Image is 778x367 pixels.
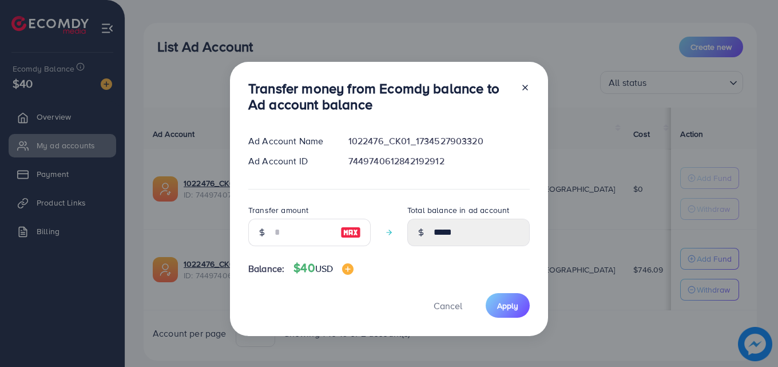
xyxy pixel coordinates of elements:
img: image [342,263,354,275]
span: Cancel [434,299,462,312]
div: Ad Account Name [239,135,339,148]
label: Total balance in ad account [407,204,509,216]
span: Balance: [248,262,284,275]
div: Ad Account ID [239,155,339,168]
span: USD [315,262,333,275]
h4: $40 [293,261,354,275]
label: Transfer amount [248,204,308,216]
button: Cancel [419,293,477,318]
span: Apply [497,300,518,311]
button: Apply [486,293,530,318]
img: image [340,226,361,239]
h3: Transfer money from Ecomdy balance to Ad account balance [248,80,511,113]
div: 1022476_CK01_1734527903320 [339,135,539,148]
div: 7449740612842192912 [339,155,539,168]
